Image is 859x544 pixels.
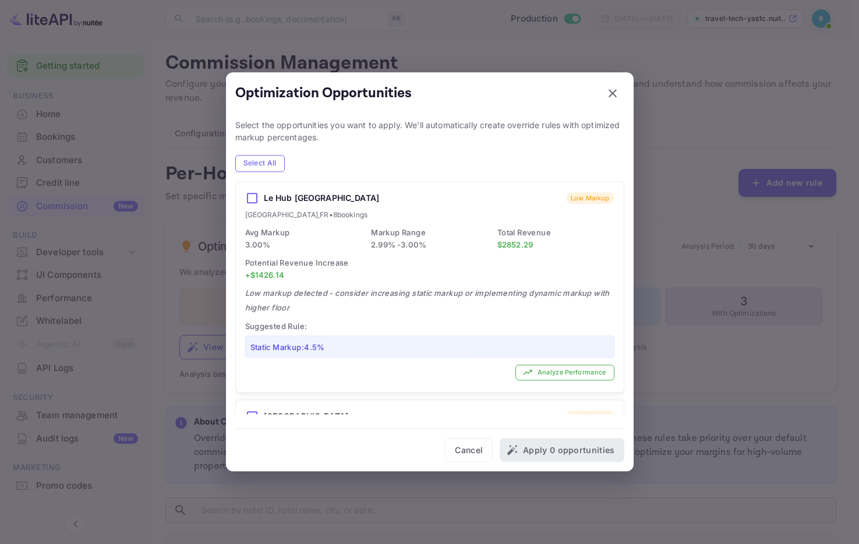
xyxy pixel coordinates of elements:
[235,155,285,172] button: Select All
[497,228,551,237] span: Total Revenue
[235,119,624,143] p: Select the opportunities you want to apply. We'll automatically create override rules with optimi...
[371,228,426,237] span: Markup Range
[245,239,362,251] p: 3.00 %
[497,239,614,251] p: $ 2852.29
[245,322,307,331] span: Suggested Rule:
[264,409,349,424] h6: [GEOGRAPHIC_DATA]
[515,365,614,380] button: Analyze Performance
[566,412,614,422] span: Low Markup
[566,193,614,203] span: Low Markup
[245,228,290,237] span: Avg Markup
[445,438,493,462] button: Cancel
[250,342,325,352] span: Static Markup: 4.5 %
[264,191,380,206] h6: Le Hub [GEOGRAPHIC_DATA]
[245,270,614,281] p: +$ 1426.14
[235,84,412,103] h5: Optimization Opportunities
[245,258,349,267] span: Potential Revenue Increase
[245,210,614,220] p: [GEOGRAPHIC_DATA] , FR • 8 bookings
[371,239,488,251] p: 2.99 % - 3.00 %
[245,288,610,312] span: Low markup detected - consider increasing static markup or implementing dynamic markup with highe...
